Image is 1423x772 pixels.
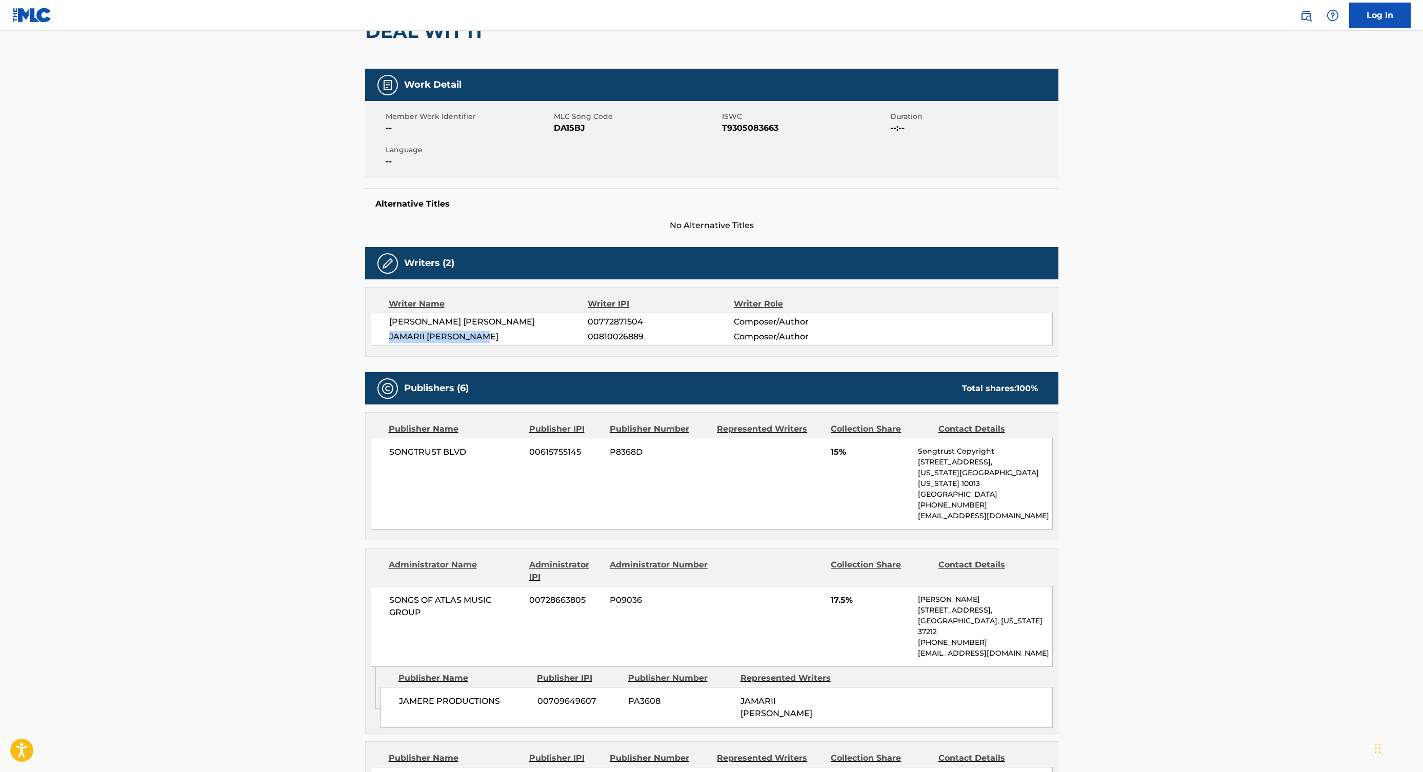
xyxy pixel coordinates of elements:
p: [US_STATE][GEOGRAPHIC_DATA][US_STATE] 10013 [918,468,1052,489]
div: Publisher IPI [537,672,620,684]
img: MLC Logo [12,8,52,23]
span: ISWC [722,111,888,122]
iframe: Chat Widget [1372,723,1423,772]
span: Composer/Author [734,316,867,328]
span: Language [386,145,551,155]
h5: Writers (2) [404,257,454,269]
span: 00709649607 [537,695,620,707]
span: T9305083663 [722,122,888,134]
div: Writer IPI [588,298,734,310]
div: Contact Details [938,752,1038,764]
p: [EMAIL_ADDRESS][DOMAIN_NAME] [918,648,1052,659]
h5: Publishers (6) [404,382,469,394]
div: Represented Writers [717,423,823,435]
div: Contact Details [938,423,1038,435]
div: Writer Role [734,298,867,310]
span: PA3608 [628,695,733,707]
div: Drag [1375,733,1381,764]
span: No Alternative Titles [365,219,1058,232]
div: Represented Writers [740,672,845,684]
span: Member Work Identifier [386,111,551,122]
p: Songtrust Copyright [918,446,1052,457]
span: P8368D [610,446,709,458]
img: Writers [382,257,394,270]
h5: Work Detail [404,79,462,91]
span: P09036 [610,594,709,606]
h2: DEAL WIT IT [365,20,490,43]
span: 100 % [1016,383,1038,393]
span: JAMARII [PERSON_NAME] [740,696,812,718]
div: Publisher Number [610,423,709,435]
span: [PERSON_NAME] [PERSON_NAME] [389,316,588,328]
span: 15% [831,446,910,458]
div: Help [1322,5,1343,26]
a: Public Search [1296,5,1316,26]
span: --:-- [890,122,1056,134]
div: Collection Share [831,423,930,435]
p: [GEOGRAPHIC_DATA], [US_STATE] 37212 [918,616,1052,637]
span: 00772871504 [588,316,733,328]
span: -- [386,155,551,168]
h5: Alternative Titles [375,199,1048,209]
div: Contact Details [938,559,1038,583]
p: [GEOGRAPHIC_DATA] [918,489,1052,500]
span: SONGTRUST BLVD [389,446,522,458]
span: Duration [890,111,1056,122]
img: Work Detail [382,79,394,91]
div: Writer Name [389,298,588,310]
span: JAMARII [PERSON_NAME] [389,331,588,343]
p: [EMAIL_ADDRESS][DOMAIN_NAME] [918,511,1052,521]
span: 00810026889 [588,331,733,343]
img: search [1300,9,1312,22]
span: SONGS OF ATLAS MUSIC GROUP [389,594,522,619]
div: Represented Writers [717,752,823,764]
div: Administrator Number [610,559,709,583]
div: Total shares: [962,382,1038,395]
span: 17.5% [831,594,910,606]
div: Publisher IPI [529,752,602,764]
div: Administrator Name [389,559,522,583]
a: Log In [1349,3,1411,28]
span: MLC Song Code [554,111,719,122]
div: Publisher Number [628,672,733,684]
span: 00615755145 [529,446,602,458]
div: Administrator IPI [529,559,602,583]
div: Publisher Name [389,752,522,764]
div: Publisher IPI [529,423,602,435]
div: Publisher Name [389,423,522,435]
p: [STREET_ADDRESS], [918,605,1052,616]
p: [PERSON_NAME] [918,594,1052,605]
div: Publisher Number [610,752,709,764]
span: JAMERE PRODUCTIONS [399,695,530,707]
div: Collection Share [831,752,930,764]
div: Collection Share [831,559,930,583]
p: [PHONE_NUMBER] [918,500,1052,511]
span: -- [386,122,551,134]
img: help [1327,9,1339,22]
img: Publishers [382,382,394,395]
p: [PHONE_NUMBER] [918,637,1052,648]
div: Publisher Name [398,672,529,684]
span: 00728663805 [529,594,602,606]
span: DA15BJ [554,122,719,134]
span: Composer/Author [734,331,867,343]
p: [STREET_ADDRESS], [918,457,1052,468]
